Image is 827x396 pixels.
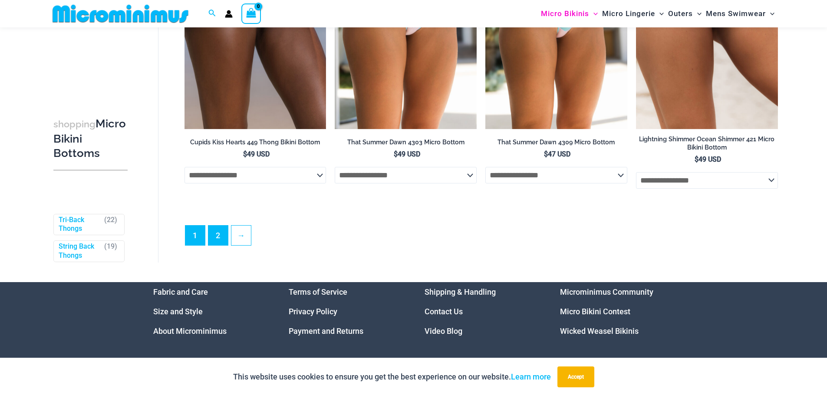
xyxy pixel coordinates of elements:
span: Mens Swimwear [706,3,766,25]
bdi: 49 USD [695,155,721,163]
a: Size and Style [153,307,203,316]
span: Micro Lingerie [602,3,655,25]
a: → [231,226,251,245]
span: 19 [107,242,115,250]
h3: Micro Bikini Bottoms [53,116,128,161]
a: Wicked Weasel Bikinis [560,326,639,336]
a: Fabric and Care [153,287,208,296]
span: ( ) [104,216,117,234]
a: Cupids Kiss Hearts 449 Thong Bikini Bottom [185,138,326,150]
aside: Footer Widget 3 [425,282,539,341]
a: View Shopping Cart, empty [241,3,261,23]
a: Microminimus Community [560,287,653,296]
span: $ [544,150,548,158]
span: ( ) [104,242,117,260]
span: Micro Bikinis [541,3,589,25]
aside: Footer Widget 4 [560,282,674,341]
h2: That Summer Dawn 4309 Micro Bottom [485,138,627,146]
a: Payment and Returns [289,326,363,336]
bdi: 49 USD [394,150,420,158]
a: Terms of Service [289,287,347,296]
nav: Menu [289,282,403,341]
img: MM SHOP LOGO FLAT [49,4,192,23]
a: Contact Us [425,307,463,316]
nav: Menu [560,282,674,341]
a: Video Blog [425,326,462,336]
nav: Menu [153,282,267,341]
span: Menu Toggle [766,3,774,25]
nav: Site Navigation [537,1,778,26]
aside: Footer Widget 2 [289,282,403,341]
span: Page 1 [185,226,205,245]
a: Privacy Policy [289,307,337,316]
aside: Footer Widget 1 [153,282,267,341]
nav: Menu [425,282,539,341]
a: OutersMenu ToggleMenu Toggle [666,3,704,25]
bdi: 47 USD [544,150,570,158]
a: Page 2 [208,226,228,245]
a: Lightning Shimmer Ocean Shimmer 421 Micro Bikini Bottom [636,135,778,155]
a: Search icon link [208,8,216,19]
a: Account icon link [225,10,233,18]
a: Micro Bikini Contest [560,307,630,316]
span: 22 [107,216,115,224]
button: Accept [557,366,594,387]
a: About Microminimus [153,326,227,336]
a: String Back Thongs [59,242,100,260]
h2: Cupids Kiss Hearts 449 Thong Bikini Bottom [185,138,326,146]
a: Mens SwimwearMenu ToggleMenu Toggle [704,3,777,25]
h2: Lightning Shimmer Ocean Shimmer 421 Micro Bikini Bottom [636,135,778,151]
a: That Summer Dawn 4309 Micro Bottom [485,138,627,150]
a: Micro LingerieMenu ToggleMenu Toggle [600,3,666,25]
a: Tri-Back Thongs [59,216,100,234]
span: Menu Toggle [589,3,598,25]
span: $ [243,150,247,158]
h2: That Summer Dawn 4303 Micro Bottom [335,138,477,146]
span: Menu Toggle [655,3,664,25]
p: This website uses cookies to ensure you get the best experience on our website. [233,370,551,383]
span: Menu Toggle [693,3,702,25]
span: shopping [53,119,96,130]
a: That Summer Dawn 4303 Micro Bottom [335,138,477,150]
bdi: 49 USD [243,150,270,158]
a: Learn more [511,372,551,381]
span: $ [394,150,398,158]
span: $ [695,155,699,163]
nav: Product Pagination [185,225,778,250]
span: Outers [668,3,693,25]
a: Shipping & Handling [425,287,496,296]
a: Micro BikinisMenu ToggleMenu Toggle [539,3,600,25]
